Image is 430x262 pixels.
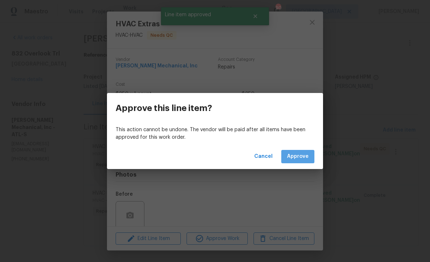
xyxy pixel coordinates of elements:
button: Approve [281,150,314,163]
h3: Approve this line item? [116,103,212,113]
button: Cancel [251,150,276,163]
span: Approve [287,152,309,161]
span: Cancel [254,152,273,161]
p: This action cannot be undone. The vendor will be paid after all items have been approved for this... [116,126,314,141]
